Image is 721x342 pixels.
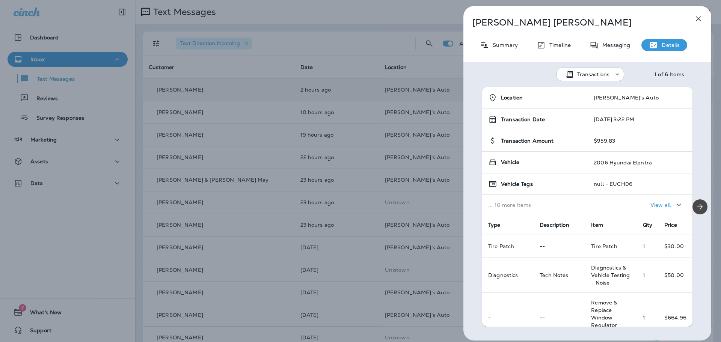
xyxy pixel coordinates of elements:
span: Description [540,221,569,228]
td: [DATE] 3:22 PM [588,109,692,130]
p: -- [540,315,579,321]
span: Remove & Replace Window Regulator Motor [591,299,617,336]
div: 1 of 6 Items [654,71,684,77]
span: 1 [643,243,645,250]
span: Qty [643,221,652,228]
p: 2006 Hyundai Elantra [594,160,652,166]
span: Diagnostics & Vehicle Testing - Noise [591,264,630,286]
p: [PERSON_NAME] [PERSON_NAME] [472,17,677,28]
p: -- [540,243,579,249]
p: $30.00 [664,243,686,249]
span: Type [488,221,501,228]
span: Tire Patch [591,243,617,250]
button: View all [647,198,686,212]
span: Transaction Date [501,116,545,123]
button: Next [692,199,707,214]
span: Vehicle [501,159,519,166]
p: Messaging [599,42,630,48]
p: Summary [489,42,518,48]
p: View all [650,202,671,208]
td: $959.83 [588,130,692,152]
p: Transactions [577,71,610,77]
p: $664.96 [664,315,686,321]
span: 1 [643,314,645,321]
span: Item [591,221,603,228]
span: 1 [643,272,645,279]
span: Transaction Amount [501,138,554,144]
span: Tech Notes [540,272,568,279]
td: [PERSON_NAME]'s Auto [588,87,692,109]
p: Timeline [546,42,571,48]
span: - [488,314,491,321]
span: Location [501,95,523,101]
p: ... 10 more items [488,202,582,208]
p: $50.00 [664,272,686,278]
span: Diagnostics [488,272,518,279]
span: Vehicle Tags [501,181,533,187]
span: Price [664,221,677,228]
p: null - EUCH06 [594,181,632,187]
span: Tire Patch [488,243,514,250]
p: Details [658,42,680,48]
